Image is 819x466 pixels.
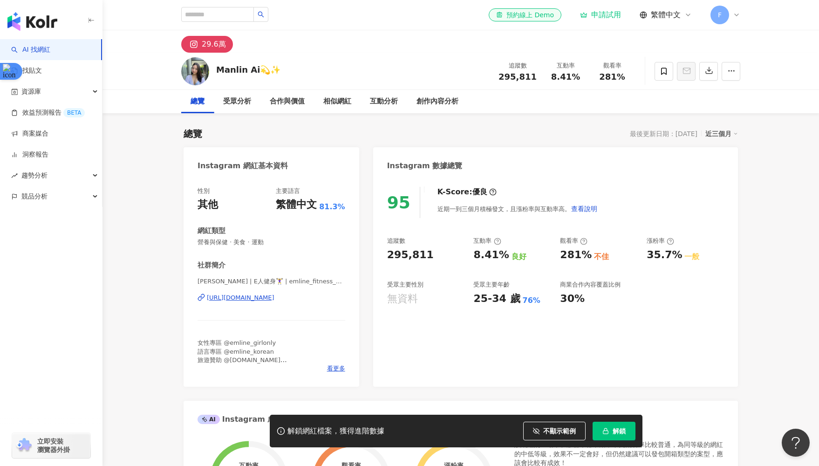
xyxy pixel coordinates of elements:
[498,72,537,82] span: 295,811
[416,96,458,107] div: 創作內容分析
[705,128,738,140] div: 近三個月
[11,66,42,75] a: 找貼文
[599,72,625,82] span: 281%
[198,260,225,270] div: 社群簡介
[21,81,41,102] span: 資源庫
[387,248,434,262] div: 295,811
[11,172,18,179] span: rise
[387,161,463,171] div: Instagram 數據總覽
[11,150,48,159] a: 洞察報告
[548,61,583,70] div: 互動率
[258,11,264,18] span: search
[11,45,50,55] a: searchAI 找網紅
[276,198,317,212] div: 繁體中文
[21,165,48,186] span: 趨勢分析
[37,437,70,454] span: 立即安裝 瀏覽器外掛
[512,252,526,262] div: 良好
[387,281,423,289] div: 受眾主要性別
[198,238,345,247] span: 營養與保健 · 美食 · 運動
[202,38,226,51] div: 29.6萬
[21,186,48,207] span: 競品分析
[647,237,674,245] div: 漲粉率
[630,130,697,137] div: 最後更新日期：[DATE]
[571,199,598,218] button: 查看說明
[11,129,48,138] a: 商案媒合
[473,292,520,306] div: 25-34 歲
[523,295,540,306] div: 76%
[327,364,345,373] span: 看更多
[523,422,586,440] button: 不顯示範例
[198,226,225,236] div: 網紅類型
[223,96,251,107] div: 受眾分析
[370,96,398,107] div: 互動分析
[387,237,405,245] div: 追蹤數
[594,61,630,70] div: 觀看率
[613,427,626,435] span: 解鎖
[473,237,501,245] div: 互動率
[571,205,597,212] span: 查看說明
[594,252,609,262] div: 不佳
[181,57,209,85] img: KOL Avatar
[580,10,621,20] a: 申請試用
[7,12,57,31] img: logo
[437,187,497,197] div: K-Score :
[489,8,561,21] a: 預約線上 Demo
[198,187,210,195] div: 性別
[198,198,218,212] div: 其他
[560,237,587,245] div: 觀看率
[498,61,537,70] div: 追蹤數
[387,292,418,306] div: 無資料
[651,10,681,20] span: 繁體中文
[473,281,510,289] div: 受眾主要年齡
[496,10,554,20] div: 預約線上 Demo
[323,96,351,107] div: 相似網紅
[472,187,487,197] div: 優良
[184,127,202,140] div: 總覽
[319,202,345,212] span: 81.3%
[207,294,274,302] div: [URL][DOMAIN_NAME]
[551,72,580,82] span: 8.41%
[181,36,233,53] button: 29.6萬
[198,339,287,372] span: 女性專區 @emline_girlonly 語言專區 @emline_korean 旅遊贊助 @[DOMAIN_NAME] 👇有折扣碼
[198,161,288,171] div: Instagram 網紅基本資料
[387,193,410,212] div: 95
[560,248,592,262] div: 281%
[198,294,345,302] a: [URL][DOMAIN_NAME]
[15,438,33,453] img: chrome extension
[647,248,682,262] div: 35.7%
[270,96,305,107] div: 合作與價值
[11,108,85,117] a: 效益預測報告BETA
[473,248,509,262] div: 8.41%
[287,426,384,436] div: 解鎖網紅檔案，獲得進階數據
[718,10,722,20] span: F
[593,422,635,440] button: 解鎖
[216,64,280,75] div: Manlin Ai💫✨
[12,433,90,458] a: chrome extension立即安裝 瀏覽器外掛
[684,252,699,262] div: 一般
[543,427,576,435] span: 不顯示範例
[191,96,205,107] div: 總覽
[560,281,621,289] div: 商業合作內容覆蓋比例
[276,187,300,195] div: 主要語言
[437,199,598,218] div: 近期一到三個月積極發文，且漲粉率與互動率高。
[198,277,345,286] span: [PERSON_NAME] | E人健身🏋️‍♀️ | emline_fitness_diary
[560,292,585,306] div: 30%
